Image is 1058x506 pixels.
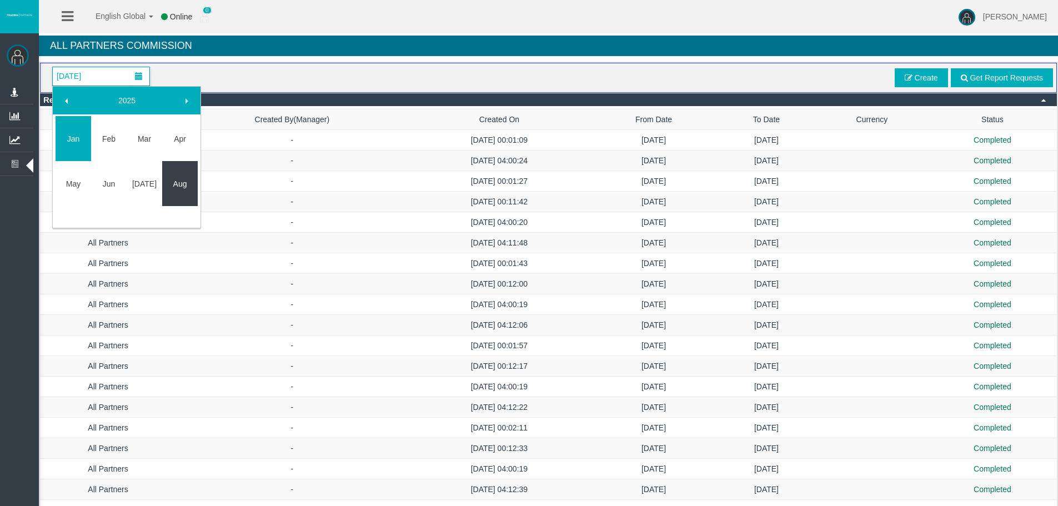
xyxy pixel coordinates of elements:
td: [DATE] [590,438,717,459]
img: user-image [959,9,975,26]
td: [DATE] [590,356,717,377]
td: All Partners [40,294,176,315]
td: From Date [590,109,717,130]
td: [DATE] 04:12:22 [408,397,590,418]
td: [DATE] 04:00:19 [408,459,590,479]
a: Jun [91,174,127,194]
td: Completed [928,418,1057,438]
td: - [176,418,408,438]
td: - [176,212,408,233]
span: English Global [81,12,146,21]
td: Completed [928,356,1057,377]
a: Aug [162,174,198,194]
td: [DATE] [590,377,717,397]
td: [DATE] [590,418,717,438]
td: All Partners [40,459,176,479]
td: [DATE] [717,192,816,212]
td: - [176,356,408,377]
a: Apr [162,129,198,149]
td: [DATE] 00:11:42 [408,192,590,212]
td: [DATE] 04:00:24 [408,151,590,171]
td: Completed [928,335,1057,356]
td: [DATE] [717,274,816,294]
td: All Partners [40,212,176,233]
td: [DATE] 04:00:19 [408,294,590,315]
td: [DATE] [717,253,816,274]
td: - [176,233,408,253]
td: - [176,151,408,171]
a: [DATE] [127,174,162,194]
td: [DATE] [717,418,816,438]
td: Completed [928,294,1057,315]
td: All Partners [40,335,176,356]
td: [DATE] [590,212,717,233]
td: Completed [928,479,1057,500]
td: [DATE] [590,171,717,192]
td: Completed [928,315,1057,335]
td: Currency [816,109,928,130]
td: Completed [928,438,1057,459]
td: [DATE] [717,377,816,397]
td: [DATE] [717,479,816,500]
td: To Date [717,109,816,130]
td: [DATE] [717,397,816,418]
td: [DATE] 04:11:48 [408,233,590,253]
td: [DATE] [590,335,717,356]
td: [DATE] 00:01:57 [408,335,590,356]
h4: All Partners Commission [39,36,1058,56]
td: [DATE] 00:12:00 [408,274,590,294]
a: Jan [56,129,91,149]
td: - [176,479,408,500]
td: [DATE] 00:01:09 [408,130,590,151]
td: [DATE] [717,130,816,151]
td: [DATE] 00:12:17 [408,356,590,377]
td: Completed [928,233,1057,253]
a: Mar [127,129,162,149]
td: - [176,459,408,479]
td: Completed [928,459,1057,479]
td: [DATE] [590,459,717,479]
td: [DATE] [590,192,717,212]
td: Completed [928,192,1057,212]
td: [DATE] 00:01:43 [408,253,590,274]
td: [DATE] [590,233,717,253]
td: [DATE] [590,294,717,315]
a: 2025 [79,91,175,111]
span: [DATE] [53,68,84,84]
td: All Partners [40,274,176,294]
td: [DATE] 00:01:27 [408,171,590,192]
td: All Partners [40,356,176,377]
td: - [176,438,408,459]
td: Partner [40,109,176,130]
td: All Partners [40,253,176,274]
td: Completed [928,397,1057,418]
td: Created On [408,109,590,130]
td: [DATE] 00:12:33 [408,438,590,459]
td: [DATE] [590,274,717,294]
a: May [56,174,91,194]
td: [DATE] [717,233,816,253]
td: Completed [928,377,1057,397]
td: [DATE] [717,151,816,171]
td: [DATE] [717,212,816,233]
td: [DATE] 04:00:20 [408,212,590,233]
img: user_small.png [200,12,209,23]
td: [DATE] [590,253,717,274]
td: - [176,315,408,335]
td: Completed [928,253,1057,274]
td: - [176,192,408,212]
td: [DATE] 00:02:11 [408,418,590,438]
td: - [176,274,408,294]
td: All Partners [40,438,176,459]
a: Feb [91,129,127,149]
td: Completed [928,212,1057,233]
td: [DATE] [717,438,816,459]
td: [DATE] 04:00:19 [408,377,590,397]
td: [DATE] [590,397,717,418]
td: All Partners [40,233,176,253]
td: [DATE] [590,130,717,151]
span: [PERSON_NAME] [983,12,1047,21]
span: Get Report Requests [970,73,1043,82]
td: All Partners [40,171,176,192]
td: - [176,335,408,356]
